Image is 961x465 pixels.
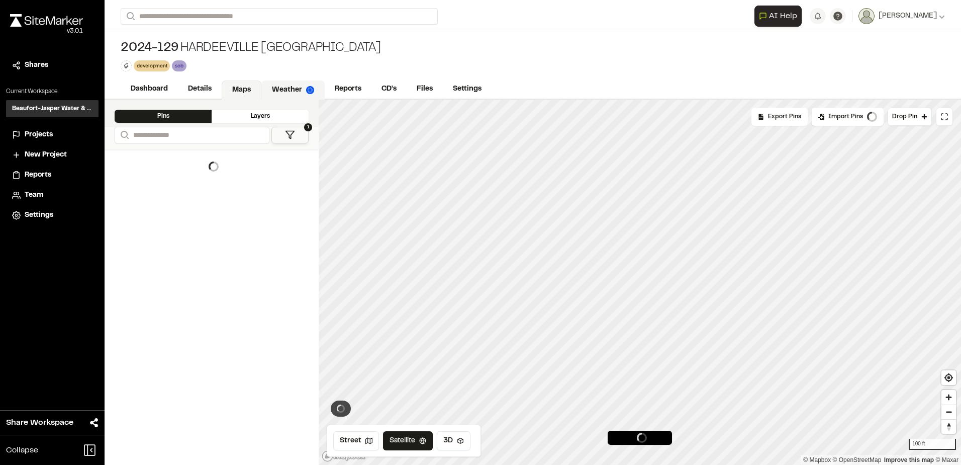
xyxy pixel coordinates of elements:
[331,401,351,417] button: View weather summary for project
[12,60,92,71] a: Shares
[751,108,808,126] div: No pins available to export
[115,110,212,123] div: Pins
[858,8,875,24] img: User
[115,127,133,143] button: Search
[935,456,958,463] a: Maxar
[437,431,470,450] button: 3D
[941,405,956,419] button: Zoom out
[212,110,309,123] div: Layers
[25,129,53,140] span: Projects
[261,81,325,100] a: Weather
[25,60,48,71] span: Shares
[12,170,92,181] a: Reports
[25,210,53,221] span: Settings
[304,123,312,131] span: 1
[121,8,139,25] button: Search
[754,6,802,27] button: Open AI Assistant
[6,444,38,456] span: Collapse
[10,27,83,36] div: Oh geez...please don't...
[909,439,956,450] div: 100 ft
[325,80,371,99] a: Reports
[121,40,178,56] span: 2024-129
[172,60,186,71] div: sob
[121,40,381,56] div: Hardeeville [GEOGRAPHIC_DATA]
[134,60,170,71] div: development
[10,14,83,27] img: rebrand.png
[383,431,433,450] button: Satellite
[121,60,132,71] button: Edit Tags
[371,80,407,99] a: CD's
[828,112,863,121] span: Import Pins
[333,431,379,450] button: Street
[6,87,99,96] p: Current Workspace
[754,6,806,27] div: Open AI Assistant
[812,108,884,126] div: Import Pins into your project
[941,390,956,405] button: Zoom in
[888,108,932,126] button: Drop Pin
[25,190,43,201] span: Team
[941,405,956,419] span: Zoom out
[121,80,178,99] a: Dashboard
[319,100,961,465] canvas: Map
[178,80,222,99] a: Details
[768,112,801,121] span: Export Pins
[306,86,314,94] img: precipai.png
[941,419,956,434] button: Reset bearing to north
[12,190,92,201] a: Team
[803,456,831,463] a: Mapbox
[858,8,945,24] button: [PERSON_NAME]
[769,10,797,22] span: AI Help
[12,104,92,113] h3: Beaufort-Jasper Water & Sewer Authority
[12,210,92,221] a: Settings
[443,80,492,99] a: Settings
[25,149,67,161] span: New Project
[833,456,882,463] a: OpenStreetMap
[322,450,366,462] a: Mapbox logo
[12,149,92,161] a: New Project
[6,417,73,429] span: Share Workspace
[25,170,51,181] span: Reports
[407,80,443,99] a: Files
[941,370,956,385] button: Find my location
[12,129,92,140] a: Projects
[884,456,934,463] a: Map feedback
[892,112,917,121] span: Drop Pin
[271,127,309,143] button: 1
[222,81,261,100] a: Maps
[879,11,937,22] span: [PERSON_NAME]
